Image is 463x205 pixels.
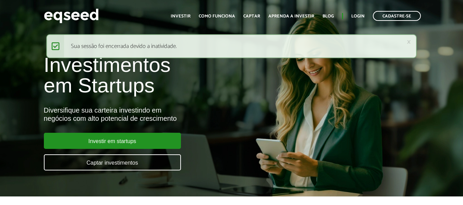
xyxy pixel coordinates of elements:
div: Sua sessão foi encerrada devido a inatividade. [46,34,417,58]
a: Cadastre-se [373,11,421,21]
a: Como funciona [199,14,235,18]
a: Blog [322,14,334,18]
a: Investir [171,14,191,18]
a: Aprenda a investir [268,14,314,18]
a: Investir em startups [44,133,181,149]
div: Diversifique sua carteira investindo em negócios com alto potencial de crescimento [44,106,265,123]
a: × [407,38,411,46]
h1: Investimentos em Startups [44,55,265,96]
img: EqSeed [44,7,99,25]
a: Login [351,14,365,18]
a: Captar [243,14,260,18]
a: Captar investimentos [44,154,181,170]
